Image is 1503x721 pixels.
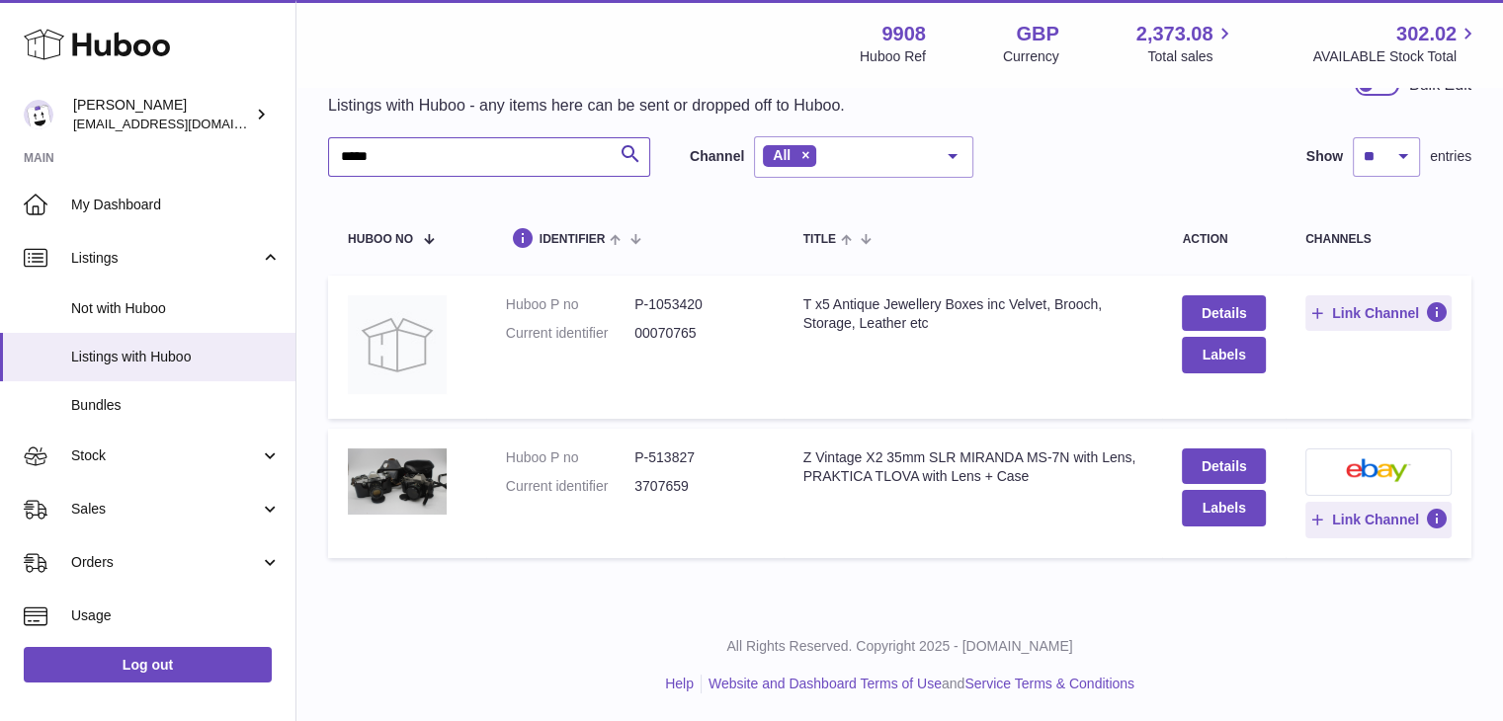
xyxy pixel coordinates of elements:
[773,147,791,163] span: All
[1305,502,1452,537] button: Link Channel
[71,396,281,415] span: Bundles
[665,676,694,691] a: Help
[506,448,634,467] dt: Huboo P no
[702,675,1134,693] li: and
[348,295,447,394] img: T x5 Antique Jewellery Boxes inc Velvet, Brooch, Storage, Leather etc
[1312,21,1479,66] a: 302.02 AVAILABLE Stock Total
[73,96,251,133] div: [PERSON_NAME]
[1136,21,1236,66] a: 2,373.08 Total sales
[634,324,763,343] dd: 00070765
[71,348,281,366] span: Listings with Huboo
[71,606,281,625] span: Usage
[1003,47,1059,66] div: Currency
[328,95,845,117] p: Listings with Huboo - any items here can be sent or dropped off to Huboo.
[312,637,1487,656] p: All Rights Reserved. Copyright 2025 - [DOMAIN_NAME]
[24,647,272,682] a: Log out
[71,553,260,572] span: Orders
[540,233,606,246] span: identifier
[1396,21,1457,47] span: 302.02
[1147,47,1235,66] span: Total sales
[506,477,634,496] dt: Current identifier
[1346,458,1411,482] img: ebay-small.png
[1430,147,1471,166] span: entries
[634,448,763,467] dd: P-513827
[1332,511,1419,528] span: Link Channel
[1136,21,1213,47] span: 2,373.08
[73,116,291,131] span: [EMAIL_ADDRESS][DOMAIN_NAME]
[1182,233,1265,246] div: action
[803,295,1143,333] div: T x5 Antique Jewellery Boxes inc Velvet, Brooch, Storage, Leather etc
[634,295,763,314] dd: P-1053420
[690,147,744,166] label: Channel
[709,676,942,691] a: Website and Dashboard Terms of Use
[1305,295,1452,331] button: Link Channel
[1312,47,1479,66] span: AVAILABLE Stock Total
[1306,147,1343,166] label: Show
[506,295,634,314] dt: Huboo P no
[506,324,634,343] dt: Current identifier
[803,448,1143,486] div: Z Vintage X2 35mm SLR MIRANDA MS-7N with Lens, PRAKTICA TLOVA with Lens + Case
[1305,233,1452,246] div: channels
[71,196,281,214] span: My Dashboard
[71,299,281,318] span: Not with Huboo
[24,100,53,129] img: internalAdmin-9908@internal.huboo.com
[803,233,836,246] span: title
[634,477,763,496] dd: 3707659
[71,446,260,465] span: Stock
[1016,21,1058,47] strong: GBP
[348,448,447,515] img: Z Vintage X2 35mm SLR MIRANDA MS-7N with Lens, PRAKTICA TLOVA with Lens + Case
[1182,337,1265,372] button: Labels
[860,47,926,66] div: Huboo Ref
[348,233,413,246] span: Huboo no
[71,249,260,268] span: Listings
[71,500,260,519] span: Sales
[1332,304,1419,322] span: Link Channel
[1182,490,1265,525] button: Labels
[1182,448,1265,484] a: Details
[881,21,926,47] strong: 9908
[964,676,1134,691] a: Service Terms & Conditions
[1182,295,1265,331] a: Details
